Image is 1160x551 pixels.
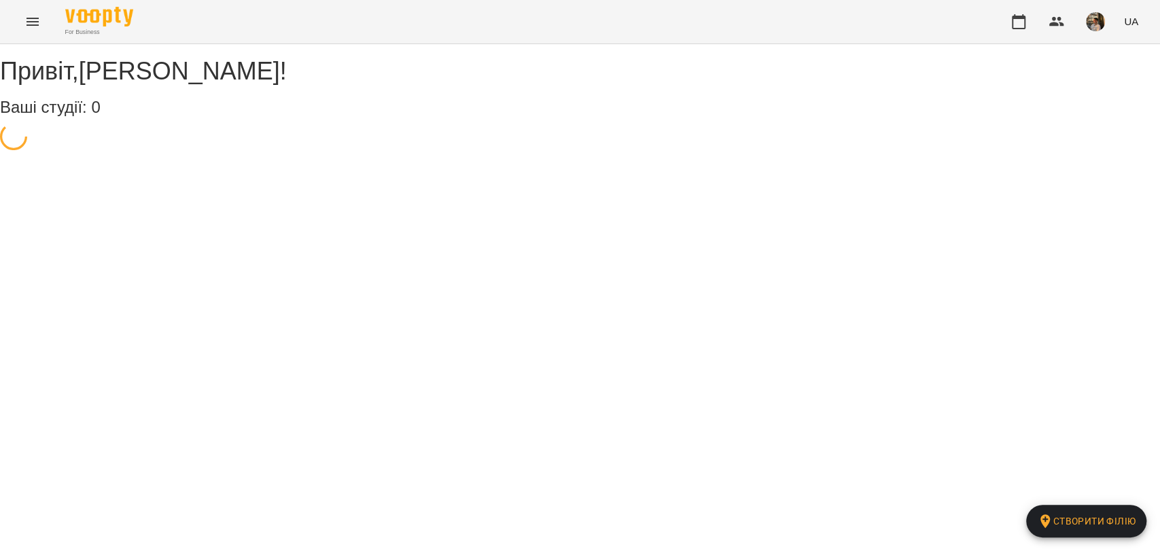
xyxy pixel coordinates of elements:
button: Menu [16,5,49,38]
img: 667c661dbb1374cb219499a1f67010c8.jpg [1086,12,1105,31]
span: UA [1124,14,1138,29]
span: For Business [65,28,133,37]
span: 0 [91,98,100,116]
img: Voopty Logo [65,7,133,26]
button: UA [1119,9,1144,34]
